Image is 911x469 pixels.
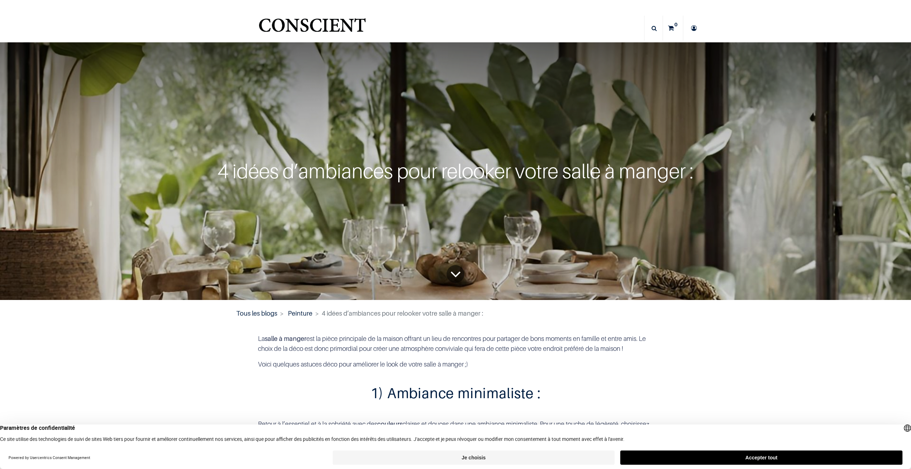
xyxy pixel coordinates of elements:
[322,310,483,317] span: 4 idées d’ambiances pour relooker votre salle à manger :
[257,14,367,42] a: Logo of Conscient
[663,16,683,41] a: 0
[288,310,312,317] a: Peinture
[265,335,306,342] b: salle à manger
[257,14,367,42] img: Conscient
[258,385,653,401] h2: 1) Ambiance minimaliste :
[258,360,468,368] span: Voici quelques astuces déco pour améliorer le look de votre salle à manger ;)
[377,420,402,428] b: couleurs
[212,156,699,186] div: 4 idées d’ambiances pour relooker votre salle à manger :
[258,335,646,352] span: La est la pièce principale de la maison offrant un lieu de rencontres pour partager de bons momen...
[450,260,461,289] i: To blog content
[447,265,464,283] a: To blog content
[236,310,277,317] a: Tous les blogs
[236,309,675,318] nav: fil d'Ariane
[673,21,679,28] sup: 0
[253,413,658,469] div: Retour à l’essentiel et à la sobriété avec des claires et douces dans une ambiance minimaliste. P...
